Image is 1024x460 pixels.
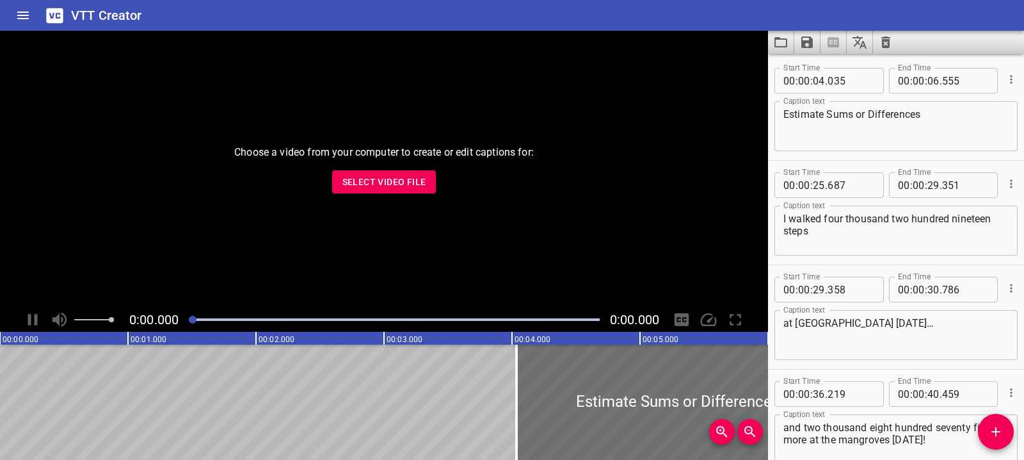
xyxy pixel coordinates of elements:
[723,308,748,332] div: Toggle Full Screen
[825,277,828,302] span: .
[813,277,825,302] input: 29
[1003,272,1018,305] div: Cue Options
[643,335,678,344] text: 00:05.000
[1003,71,1020,88] button: Cue Options
[942,277,989,302] input: 786
[898,68,910,94] input: 00
[1003,63,1018,96] div: Cue Options
[798,68,810,94] input: 00
[940,381,942,407] span: .
[828,68,874,94] input: 035
[828,277,874,302] input: 358
[796,68,798,94] span: :
[910,172,913,198] span: :
[978,414,1014,450] button: Add Cue
[913,172,925,198] input: 00
[913,381,925,407] input: 00
[783,381,796,407] input: 00
[737,419,763,445] button: Zoom Out
[1003,280,1020,297] button: Cue Options
[796,277,798,302] span: :
[783,172,796,198] input: 00
[783,277,796,302] input: 00
[898,277,910,302] input: 00
[940,277,942,302] span: .
[259,335,294,344] text: 00:02.000
[878,35,893,50] svg: Clear captions
[852,35,867,50] svg: Translate captions
[847,31,873,54] button: Translate captions
[910,381,913,407] span: :
[810,172,813,198] span: :
[798,277,810,302] input: 00
[783,213,1009,249] textarea: I walked four thousand two hundred nineteen steps
[131,335,166,344] text: 00:01.000
[825,381,828,407] span: .
[129,312,179,327] span: Current Time
[828,381,874,407] input: 219
[796,172,798,198] span: :
[515,335,550,344] text: 00:04.000
[820,31,847,54] span: Select a video in the pane to the left, then you can automatically extract captions.
[810,277,813,302] span: :
[825,68,828,94] span: .
[810,68,813,94] span: :
[234,145,534,160] p: Choose a video from your computer to create or edit captions for:
[387,335,422,344] text: 00:03.000
[925,172,927,198] span: :
[813,381,825,407] input: 36
[71,5,142,26] h6: VTT Creator
[1003,176,1020,192] button: Cue Options
[925,68,927,94] span: :
[925,277,927,302] span: :
[783,68,796,94] input: 00
[927,277,940,302] input: 30
[799,35,815,50] svg: Save captions to file
[925,381,927,407] span: :
[828,172,874,198] input: 687
[813,172,825,198] input: 25
[898,172,910,198] input: 00
[898,381,910,407] input: 00
[913,68,925,94] input: 00
[910,68,913,94] span: :
[798,381,810,407] input: 00
[873,31,899,54] button: Clear captions
[927,68,940,94] input: 06
[813,68,825,94] input: 04
[709,419,735,445] button: Zoom In
[332,170,436,194] button: Select Video File
[696,308,721,332] div: Playback Speed
[913,277,925,302] input: 00
[669,308,694,332] div: Hide/Show Captions
[1003,376,1018,409] div: Cue Options
[910,277,913,302] span: :
[794,31,820,54] button: Save captions to file
[783,422,1009,458] textarea: and two thousand eight hundred seventy five more at the mangroves [DATE]!
[810,381,813,407] span: :
[610,312,659,327] span: Video Duration
[768,31,794,54] button: Load captions from file
[1003,167,1018,201] div: Cue Options
[942,381,989,407] input: 459
[773,35,788,50] svg: Load captions from file
[798,172,810,198] input: 00
[189,318,600,321] div: Play progress
[942,172,989,198] input: 351
[942,68,989,94] input: 555
[1003,384,1020,401] button: Cue Options
[940,68,942,94] span: .
[783,108,1009,145] textarea: Estimate Sums or Differences
[927,381,940,407] input: 40
[796,381,798,407] span: :
[783,317,1009,354] textarea: at [GEOGRAPHIC_DATA] [DATE]…
[3,335,38,344] text: 00:00.000
[927,172,940,198] input: 29
[342,174,426,190] span: Select Video File
[940,172,942,198] span: .
[825,172,828,198] span: .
